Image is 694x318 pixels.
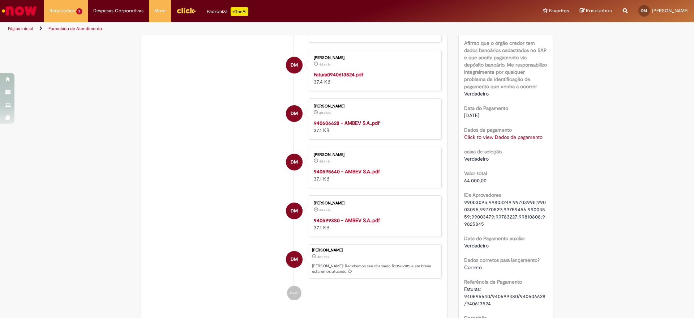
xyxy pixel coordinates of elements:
span: Verdadeiro [464,90,489,97]
div: [PERSON_NAME] [314,153,434,157]
div: Padroniza [207,7,248,16]
a: Formulário de Atendimento [48,26,102,31]
span: DM [291,105,298,122]
div: 37.1 KB [314,168,434,182]
span: Favoritos [549,7,569,14]
span: DM [291,153,298,171]
span: Faturas: 940595640/940599380/940606628/940613524 [464,286,545,307]
time: 26/09/2025 08:47:38 [319,111,331,115]
time: 26/09/2025 08:47:54 [317,255,329,259]
div: 37.1 KB [314,217,434,231]
a: 940595640 - AMBEV S.A..pdf [314,168,380,175]
span: DM [291,56,298,74]
div: Douglas Soares Mendes [286,203,303,219]
time: 26/09/2025 08:47:38 [319,159,331,164]
a: Fatura0940613524.pdf [314,71,363,78]
b: Data do Pagamento [464,105,508,111]
span: Correto [464,264,482,271]
a: Rascunhos [580,8,612,14]
span: 4d atrás [319,208,331,212]
time: 26/09/2025 08:47:38 [319,208,331,212]
div: Douglas Soares Mendes [286,57,303,73]
img: ServiceNow [1,4,38,18]
span: 2 [76,8,82,14]
span: Requisições [50,7,75,14]
div: Douglas Soares Mendes [286,154,303,170]
b: caixa de seleção [464,148,502,155]
img: click_logo_yellow_360x200.png [176,5,196,16]
div: Douglas Soares Mendes [286,251,303,268]
span: Verdadeiro [464,242,489,249]
span: DM [641,8,647,13]
span: 64.000,00 [464,177,487,184]
span: More [154,7,166,14]
a: Click to view Dados de pagamento [464,134,543,140]
div: Douglas Soares Mendes [286,105,303,122]
span: 4d atrás [317,255,329,259]
b: Afirmo que o órgão credor tem dados bancários cadastrados no SAP e que aceita pagamento via depós... [464,40,547,90]
span: 99003095;99803249;99703995;99003095;99770529;99759456;99003559;99003479;99783227;99810808;99825845 [464,199,546,227]
b: Valor total [464,170,487,177]
span: Despesas Corporativas [93,7,143,14]
span: 4d atrás [319,62,331,67]
li: Douglas Soares Mendes [147,244,442,279]
ul: Trilhas de página [5,22,457,35]
span: Verdadeiro [464,156,489,162]
b: Dados corretos para lançamento? [464,257,540,263]
span: [DATE] [464,112,479,119]
div: [PERSON_NAME] [314,201,434,205]
p: [PERSON_NAME]! Recebemos seu chamado R13569185 e em breve estaremos atuando. [312,263,438,275]
span: [PERSON_NAME] [652,8,689,14]
a: Página inicial [8,26,33,31]
b: Referência de Pagamento [464,279,522,285]
div: 37.1 KB [314,119,434,134]
div: [PERSON_NAME] [314,56,434,60]
p: +GenAi [231,7,248,16]
b: IDs Aprovadores [464,192,501,198]
div: 37.4 KB [314,71,434,85]
span: 4d atrás [319,159,331,164]
div: [PERSON_NAME] [314,104,434,109]
span: 4d atrás [319,111,331,115]
span: DM [291,251,298,268]
b: Data do Pagamento auxiliar [464,235,525,242]
span: Rascunhos [586,7,612,14]
a: 940606628 - AMBEV S.A..pdf [314,120,380,126]
b: Dados de pagamento [464,127,512,133]
div: [PERSON_NAME] [312,248,438,253]
a: 940599380 - AMBEV S.A..pdf [314,217,380,224]
span: DM [291,202,298,220]
time: 26/09/2025 09:02:27 [319,62,331,67]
